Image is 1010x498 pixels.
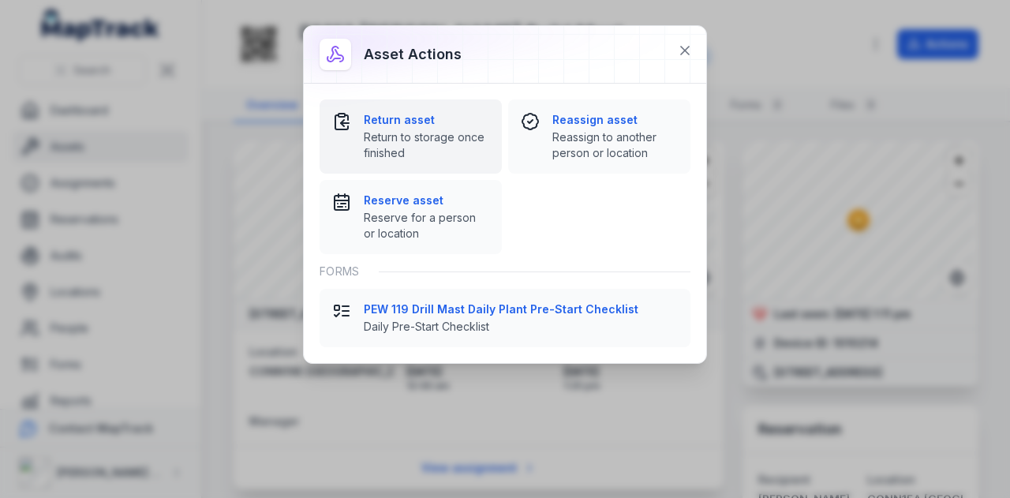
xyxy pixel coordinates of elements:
[320,180,502,254] button: Reserve assetReserve for a person or location
[552,129,678,161] span: Reassign to another person or location
[364,210,489,242] span: Reserve for a person or location
[364,301,678,317] strong: PEW 119 Drill Mast Daily Plant Pre-Start Checklist
[508,99,690,174] button: Reassign assetReassign to another person or location
[364,43,462,66] h3: Asset actions
[552,112,678,128] strong: Reassign asset
[320,289,690,347] button: PEW 119 Drill Mast Daily Plant Pre-Start ChecklistDaily Pre-Start Checklist
[364,319,678,335] span: Daily Pre-Start Checklist
[320,254,690,289] div: Forms
[364,129,489,161] span: Return to storage once finished
[320,99,502,174] button: Return assetReturn to storage once finished
[364,112,489,128] strong: Return asset
[364,193,489,208] strong: Reserve asset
